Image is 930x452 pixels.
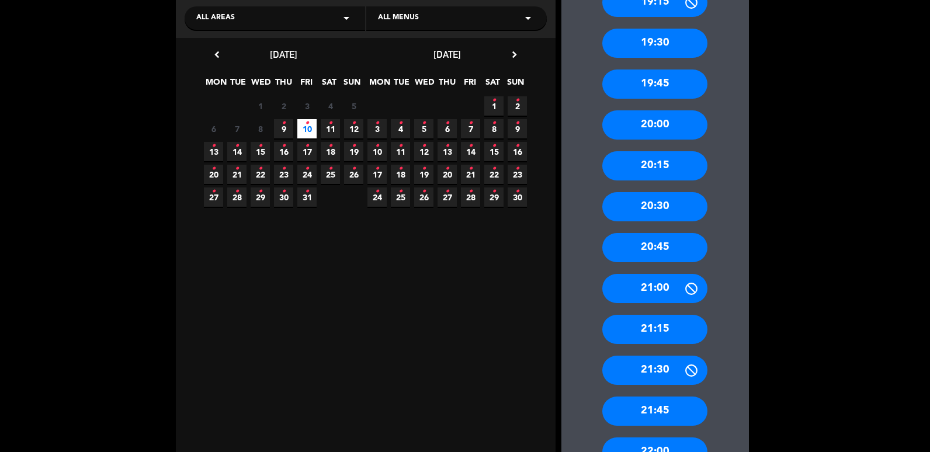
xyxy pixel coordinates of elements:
span: 12 [344,119,363,138]
span: 15 [484,142,504,161]
span: 21 [461,165,480,184]
i: • [235,137,239,155]
span: 27 [204,187,223,207]
i: • [211,159,216,178]
i: arrow_drop_down [521,11,535,25]
i: • [375,114,379,133]
span: 30 [508,187,527,207]
span: 19 [414,165,433,184]
i: • [469,137,473,155]
span: 8 [484,119,504,138]
span: 8 [251,119,270,138]
i: • [398,114,402,133]
i: • [375,159,379,178]
i: • [515,159,519,178]
div: 20:30 [602,192,707,221]
div: 19:45 [602,69,707,99]
div: 20:15 [602,151,707,180]
i: • [515,137,519,155]
i: • [398,182,402,201]
span: 24 [297,165,317,184]
i: • [375,182,379,201]
i: • [492,137,496,155]
i: • [352,114,356,133]
span: 10 [367,142,387,161]
i: • [305,137,309,155]
span: 1 [251,96,270,116]
i: • [282,182,286,201]
i: • [445,159,449,178]
span: 15 [251,142,270,161]
span: 7 [461,119,480,138]
i: • [258,182,262,201]
span: TUE [392,75,411,95]
div: 21:15 [602,315,707,344]
span: 5 [344,96,363,116]
span: 21 [227,165,247,184]
span: THU [274,75,293,95]
span: SAT [320,75,339,95]
i: • [352,137,356,155]
span: [DATE] [433,48,461,60]
i: • [282,137,286,155]
span: 22 [484,165,504,184]
span: 6 [438,119,457,138]
span: 2 [508,96,527,116]
i: • [328,159,332,178]
span: 11 [321,119,340,138]
i: • [235,182,239,201]
span: [DATE] [270,48,297,60]
span: 30 [274,187,293,207]
span: 9 [508,119,527,138]
span: 18 [391,165,410,184]
i: • [422,137,426,155]
span: 20 [438,165,457,184]
i: • [305,182,309,201]
span: 3 [367,119,387,138]
i: • [258,137,262,155]
div: 19:30 [602,29,707,58]
div: 20:45 [602,233,707,262]
span: FRI [297,75,316,95]
span: 6 [204,119,223,138]
span: 17 [297,142,317,161]
span: MON [369,75,388,95]
i: • [422,159,426,178]
i: • [515,114,519,133]
i: • [515,182,519,201]
i: arrow_drop_down [339,11,353,25]
i: • [492,114,496,133]
span: 3 [297,96,317,116]
span: 24 [367,187,387,207]
i: • [469,159,473,178]
span: 28 [461,187,480,207]
span: 13 [438,142,457,161]
i: • [305,159,309,178]
span: 10 [297,119,317,138]
div: 21:45 [602,397,707,426]
span: SAT [483,75,502,95]
span: WED [251,75,270,95]
i: • [469,182,473,201]
span: 23 [274,165,293,184]
span: 7 [227,119,247,138]
span: THU [438,75,457,95]
i: • [492,91,496,110]
i: • [282,114,286,133]
span: WED [415,75,434,95]
span: 14 [227,142,247,161]
span: 26 [344,165,363,184]
i: • [282,159,286,178]
span: 28 [227,187,247,207]
i: • [422,114,426,133]
i: chevron_right [508,48,520,61]
span: 16 [274,142,293,161]
span: 13 [204,142,223,161]
span: 1 [484,96,504,116]
i: • [328,114,332,133]
span: 25 [321,165,340,184]
span: 23 [508,165,527,184]
i: • [398,159,402,178]
i: • [469,114,473,133]
span: 29 [251,187,270,207]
